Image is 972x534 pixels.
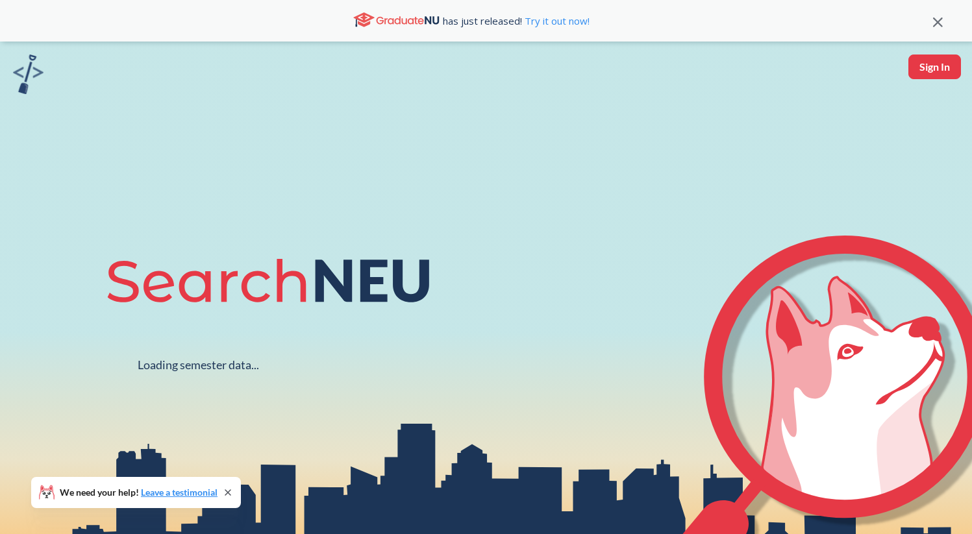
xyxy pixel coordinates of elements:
a: Leave a testimonial [141,487,218,498]
img: sandbox logo [13,55,44,94]
span: has just released! [443,14,590,28]
span: We need your help! [60,488,218,497]
button: Sign In [908,55,961,79]
div: Loading semester data... [138,358,259,372]
a: sandbox logo [13,55,44,98]
a: Try it out now! [522,14,590,27]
